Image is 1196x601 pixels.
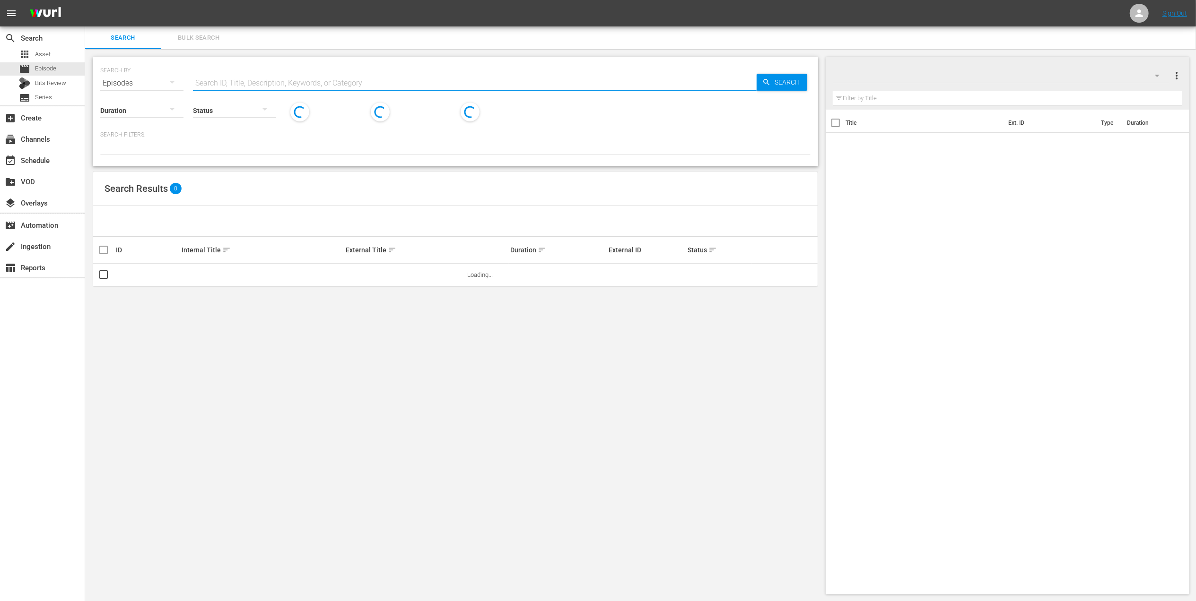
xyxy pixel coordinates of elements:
[19,77,30,89] div: Bits Review
[1171,70,1182,81] span: more_vert
[1095,110,1121,136] th: Type
[5,241,16,252] span: Ingestion
[170,183,182,194] span: 0
[5,112,16,124] span: Create
[346,244,507,256] div: External Title
[19,63,30,75] span: Episode
[1162,9,1187,17] a: Sign Out
[6,8,17,19] span: menu
[467,271,493,278] span: Loading...
[91,33,155,43] span: Search
[609,246,685,254] div: External ID
[538,246,546,254] span: sort
[757,74,807,91] button: Search
[510,244,606,256] div: Duration
[35,50,51,59] span: Asset
[1003,110,1095,136] th: Ext. ID
[5,197,16,209] span: Overlays
[5,33,16,44] span: Search
[105,183,168,194] span: Search Results
[35,93,52,102] span: Series
[1171,64,1182,87] button: more_vert
[1121,110,1178,136] th: Duration
[23,2,68,25] img: ans4CAIJ8jUAAAAAAAAAAAAAAAAAAAAAAAAgQb4GAAAAAAAAAAAAAAAAAAAAAAAAJMjXAAAAAAAAAAAAAAAAAAAAAAAAgAT5G...
[166,33,231,43] span: Bulk Search
[688,244,751,256] div: Status
[100,70,183,96] div: Episodes
[116,246,179,254] div: ID
[5,155,16,166] span: Schedule
[35,64,56,73] span: Episode
[182,244,343,256] div: Internal Title
[5,262,16,274] span: Reports
[5,220,16,231] span: Automation
[222,246,231,254] span: sort
[35,78,66,88] span: Bits Review
[5,176,16,188] span: VOD
[19,49,30,60] span: Asset
[388,246,396,254] span: sort
[708,246,717,254] span: sort
[19,92,30,103] span: Series
[5,134,16,145] span: Channels
[771,74,807,91] span: Search
[846,110,1003,136] th: Title
[100,131,811,139] p: Search Filters:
